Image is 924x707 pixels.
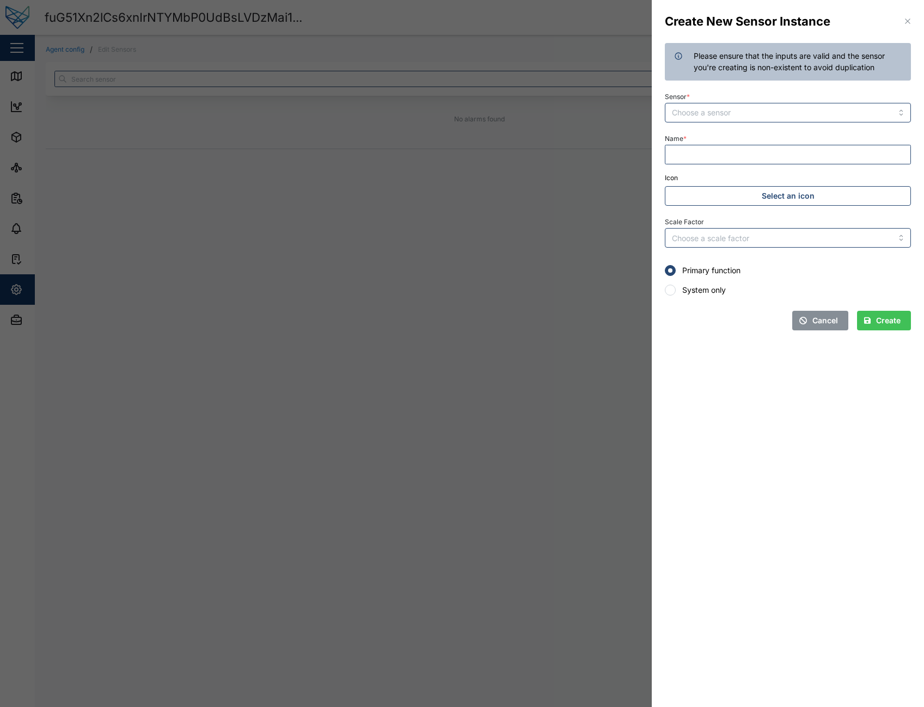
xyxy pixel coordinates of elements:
button: Cancel [792,311,848,330]
label: Primary function [676,265,741,276]
button: Select an icon [665,186,911,206]
h3: Create New Sensor Instance [665,13,830,30]
label: Scale Factor [665,218,704,226]
span: Select an icon [762,187,815,205]
button: Create [857,311,911,330]
div: Please ensure that the inputs are valid and the sensor you're creating is non-existent to avoid d... [694,50,904,73]
span: Cancel [812,311,838,330]
div: Icon [665,173,911,183]
span: Create [876,311,901,330]
input: Choose a sensor [665,103,911,122]
input: Choose a scale factor [665,228,911,248]
label: Sensor [665,93,690,101]
label: System only [676,285,726,296]
label: Name [665,135,687,143]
